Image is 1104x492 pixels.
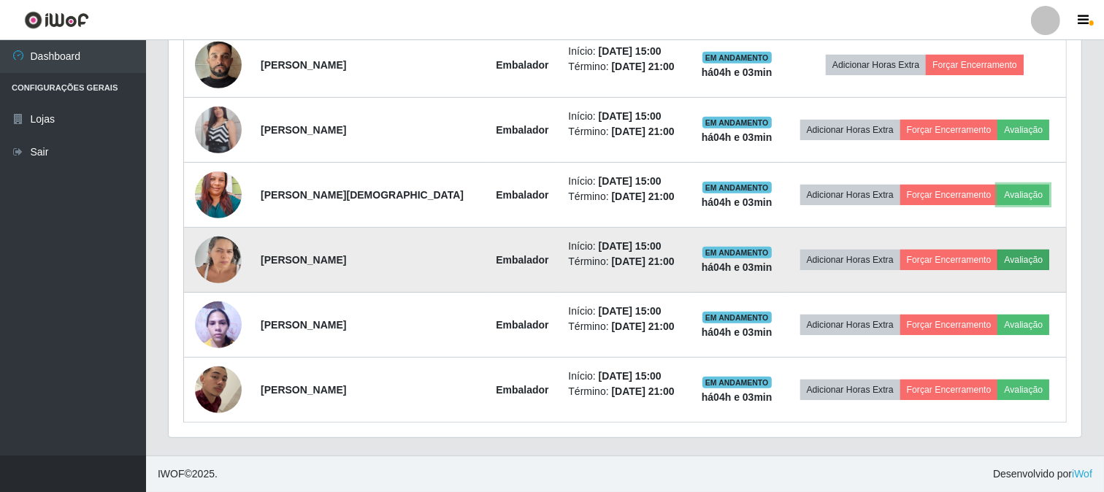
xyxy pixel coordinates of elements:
[195,228,242,291] img: 1741963068390.jpeg
[800,315,900,335] button: Adicionar Horas Extra
[568,174,681,189] li: Início:
[496,124,548,136] strong: Embalador
[195,339,242,441] img: 1754683115813.jpeg
[568,44,681,59] li: Início:
[261,59,346,71] strong: [PERSON_NAME]
[1072,468,1092,480] a: iWof
[900,380,998,400] button: Forçar Encerramento
[702,182,772,193] span: EM ANDAMENTO
[496,59,548,71] strong: Embalador
[568,189,681,204] li: Término:
[612,191,675,202] time: [DATE] 21:00
[568,369,681,384] li: Início:
[702,261,773,273] strong: há 04 h e 03 min
[826,55,926,75] button: Adicionar Horas Extra
[900,185,998,205] button: Forçar Encerramento
[496,384,548,396] strong: Embalador
[993,466,1092,482] span: Desenvolvido por
[568,384,681,399] li: Término:
[702,247,772,258] span: EM ANDAMENTO
[195,23,242,107] img: 1732360371404.jpeg
[568,304,681,319] li: Início:
[900,315,998,335] button: Forçar Encerramento
[800,120,900,140] button: Adicionar Horas Extra
[702,326,773,338] strong: há 04 h e 03 min
[702,131,773,143] strong: há 04 h e 03 min
[568,109,681,124] li: Início:
[702,312,772,323] span: EM ANDAMENTO
[261,319,346,331] strong: [PERSON_NAME]
[195,164,242,226] img: 1709584396379.jpeg
[997,185,1049,205] button: Avaliação
[612,320,675,332] time: [DATE] 21:00
[900,120,998,140] button: Forçar Encerramento
[800,380,900,400] button: Adicionar Horas Extra
[900,250,998,270] button: Forçar Encerramento
[612,255,675,267] time: [DATE] 21:00
[702,66,773,78] strong: há 04 h e 03 min
[926,55,1024,75] button: Forçar Encerramento
[599,305,662,317] time: [DATE] 15:00
[158,468,185,480] span: IWOF
[702,117,772,128] span: EM ANDAMENTO
[997,250,1049,270] button: Avaliação
[568,59,681,74] li: Término:
[599,45,662,57] time: [DATE] 15:00
[158,466,218,482] span: © 2025 .
[599,240,662,252] time: [DATE] 15:00
[800,250,900,270] button: Adicionar Horas Extra
[599,175,662,187] time: [DATE] 15:00
[261,254,346,266] strong: [PERSON_NAME]
[195,293,242,355] img: 1755811151333.jpeg
[261,124,346,136] strong: [PERSON_NAME]
[997,315,1049,335] button: Avaliação
[612,126,675,137] time: [DATE] 21:00
[702,52,772,64] span: EM ANDAMENTO
[702,196,773,208] strong: há 04 h e 03 min
[997,120,1049,140] button: Avaliação
[612,61,675,72] time: [DATE] 21:00
[599,370,662,382] time: [DATE] 15:00
[568,239,681,254] li: Início:
[702,377,772,388] span: EM ANDAMENTO
[496,254,548,266] strong: Embalador
[496,189,548,201] strong: Embalador
[261,189,464,201] strong: [PERSON_NAME][DEMOGRAPHIC_DATA]
[612,385,675,397] time: [DATE] 21:00
[24,11,89,29] img: CoreUI Logo
[496,319,548,331] strong: Embalador
[702,391,773,403] strong: há 04 h e 03 min
[568,319,681,334] li: Término:
[800,185,900,205] button: Adicionar Horas Extra
[568,124,681,139] li: Término:
[261,384,346,396] strong: [PERSON_NAME]
[568,254,681,269] li: Término:
[195,88,242,172] img: 1703785575739.jpeg
[997,380,1049,400] button: Avaliação
[599,110,662,122] time: [DATE] 15:00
